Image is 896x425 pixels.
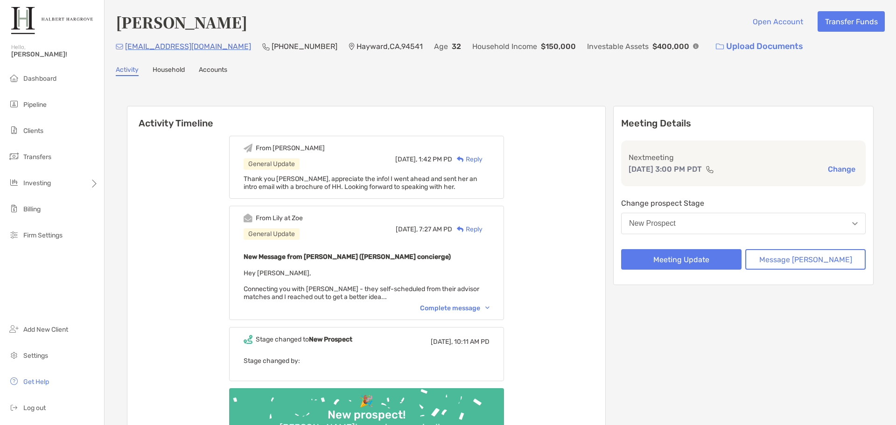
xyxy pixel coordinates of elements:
[587,41,649,52] p: Investable Assets
[395,155,417,163] span: [DATE],
[244,158,300,170] div: General Update
[11,50,98,58] span: [PERSON_NAME]!
[431,338,453,346] span: [DATE],
[8,72,20,84] img: dashboard icon
[23,352,48,360] span: Settings
[11,4,93,37] img: Zoe Logo
[472,41,537,52] p: Household Income
[629,152,858,163] p: Next meeting
[244,214,252,223] img: Event icon
[262,43,270,50] img: Phone Icon
[852,222,858,225] img: Open dropdown arrow
[23,404,46,412] span: Log out
[23,378,49,386] span: Get Help
[244,269,479,301] span: Hey [PERSON_NAME], Connecting you with [PERSON_NAME] - they self-scheduled from their advisor mat...
[356,395,377,408] div: 🎉
[256,335,352,343] div: Stage changed to
[256,144,325,152] div: From [PERSON_NAME]
[716,43,724,50] img: button icon
[23,205,41,213] span: Billing
[244,228,300,240] div: General Update
[8,229,20,240] img: firm-settings icon
[153,66,185,76] a: Household
[244,175,477,191] span: Thank you [PERSON_NAME], appreciate the info! I went ahead and sent her an intro email with a bro...
[825,164,858,174] button: Change
[324,408,409,422] div: New prospect!
[23,153,51,161] span: Transfers
[23,231,63,239] span: Firm Settings
[116,66,139,76] a: Activity
[452,224,483,234] div: Reply
[357,41,423,52] p: Hayward , CA , 94541
[420,304,490,312] div: Complete message
[8,402,20,413] img: logout icon
[541,41,576,52] p: $150,000
[244,144,252,153] img: Event icon
[419,225,452,233] span: 7:27 AM PD
[419,155,452,163] span: 1:42 PM PD
[244,253,451,261] b: New Message from [PERSON_NAME] ([PERSON_NAME] concierge)
[621,249,742,270] button: Meeting Update
[116,44,123,49] img: Email Icon
[127,106,605,129] h6: Activity Timeline
[629,219,676,228] div: New Prospect
[23,75,56,83] span: Dashboard
[116,11,247,33] h4: [PERSON_NAME]
[693,43,699,49] img: Info Icon
[396,225,418,233] span: [DATE],
[621,197,866,209] p: Change prospect Stage
[8,203,20,214] img: billing icon
[8,323,20,334] img: add_new_client icon
[244,335,252,344] img: Event icon
[745,11,810,32] button: Open Account
[434,41,448,52] p: Age
[8,177,20,188] img: investing icon
[629,163,702,175] p: [DATE] 3:00 PM PDT
[457,226,464,232] img: Reply icon
[710,36,809,56] a: Upload Documents
[452,154,483,164] div: Reply
[256,214,303,222] div: From Lily at Zoe
[485,307,490,309] img: Chevron icon
[706,166,714,173] img: communication type
[452,41,461,52] p: 32
[8,98,20,110] img: pipeline icon
[349,43,355,50] img: Location Icon
[8,125,20,136] img: clients icon
[652,41,689,52] p: $400,000
[272,41,337,52] p: [PHONE_NUMBER]
[8,151,20,162] img: transfers icon
[454,338,490,346] span: 10:11 AM PD
[8,376,20,387] img: get-help icon
[125,41,251,52] p: [EMAIL_ADDRESS][DOMAIN_NAME]
[745,249,866,270] button: Message [PERSON_NAME]
[457,156,464,162] img: Reply icon
[8,349,20,361] img: settings icon
[621,213,866,234] button: New Prospect
[309,335,352,343] b: New Prospect
[244,355,490,367] p: Stage changed by:
[23,326,68,334] span: Add New Client
[818,11,885,32] button: Transfer Funds
[23,179,51,187] span: Investing
[23,101,47,109] span: Pipeline
[23,127,43,135] span: Clients
[621,118,866,129] p: Meeting Details
[199,66,227,76] a: Accounts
